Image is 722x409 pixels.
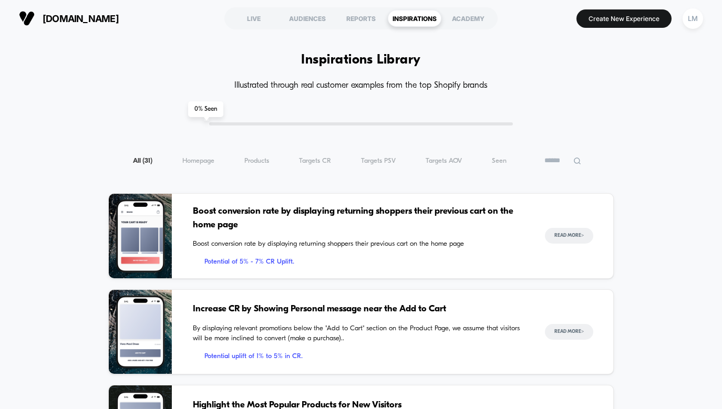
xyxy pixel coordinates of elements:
[244,157,269,165] span: Products
[182,157,214,165] span: Homepage
[193,323,524,344] span: By displaying relevant promotions below the "Add to Cart" section on the Product Page, we assume ...
[193,205,524,232] span: Boost conversion rate by displaying returning shoppers their previous cart on the home page
[108,81,614,91] h4: Illustrated through real customer examples from the top Shopify brands
[193,239,524,249] span: Boost conversion rate by displaying returning shoppers their previous cart on the home page
[388,10,441,27] div: INSPIRATIONS
[193,351,524,362] span: Potential uplift of 1% to 5% in CR.
[281,10,334,27] div: AUDIENCES
[109,194,172,278] img: Boost conversion rate by displaying returning shoppers their previous cart on the home page
[299,157,331,165] span: Targets CR
[227,10,281,27] div: LIVE
[16,10,122,27] button: [DOMAIN_NAME]
[334,10,388,27] div: REPORTS
[109,290,172,374] img: By displaying relevant promotions below the "Add to Cart" section on the Product Page, we assume ...
[679,8,706,29] button: LM
[193,302,524,316] span: Increase CR by Showing Personal message near the Add to Cart
[576,9,672,28] button: Create New Experience
[193,257,524,267] span: Potential of 5% - 7% CR Uplift.
[133,157,152,165] span: All
[43,13,119,24] span: [DOMAIN_NAME]
[142,158,152,164] span: ( 31 )
[441,10,495,27] div: ACADEMY
[361,157,396,165] span: Targets PSV
[545,228,593,244] button: Read More>
[683,8,703,29] div: LM
[301,53,421,68] h1: Inspirations Library
[492,157,507,165] span: Seen
[188,101,223,117] span: 0 % Seen
[426,157,462,165] span: Targets AOV
[19,11,35,26] img: Visually logo
[545,324,593,340] button: Read More>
